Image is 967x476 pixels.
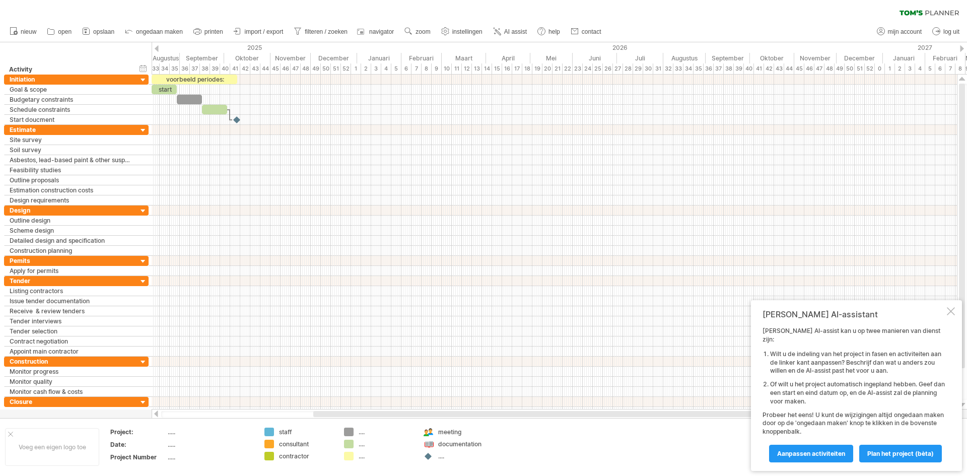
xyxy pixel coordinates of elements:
[204,28,223,35] span: printen
[122,25,186,38] a: ongedaan maken
[482,63,492,74] div: 14
[573,53,617,63] div: Juni 2026
[930,25,962,38] a: log uit
[391,63,401,74] div: 5
[452,28,482,35] span: instellingen
[532,63,542,74] div: 19
[291,63,301,74] div: 47
[381,63,391,74] div: 4
[10,367,132,376] div: Monitor progress
[270,63,281,74] div: 45
[250,63,260,74] div: 43
[359,452,413,460] div: ....
[152,75,237,84] div: voorbeeld periodes:
[925,53,965,63] div: Februari 2027
[694,63,704,74] div: 35
[281,63,291,74] div: 46
[504,28,527,35] span: AI assist
[10,185,132,195] div: Estimation construction costs
[168,428,252,436] div: .....
[190,63,200,74] div: 37
[874,25,925,38] a: mijn account
[110,453,166,461] div: Project Number
[231,25,287,38] a: import / export
[865,63,875,74] div: 52
[58,28,72,35] span: open
[369,28,394,35] span: navigator
[311,63,321,74] div: 49
[10,236,132,245] div: Detailed design and specification
[301,63,311,74] div: 48
[311,53,357,63] div: December 2025
[10,95,132,104] div: Budgetary constraints
[603,63,613,74] div: 26
[168,440,252,449] div: .....
[10,125,132,134] div: Estimate
[356,25,397,38] a: navigator
[774,63,784,74] div: 43
[110,428,166,436] div: Project:
[653,63,663,74] div: 31
[10,316,132,326] div: Tender interviews
[10,266,132,276] div: Apply for permits
[750,53,794,63] div: Oktober 2026
[794,53,837,63] div: November 2026
[764,63,774,74] div: 42
[402,25,433,38] a: zoom
[305,28,348,35] span: filteren / zoeken
[9,64,132,75] div: Activity
[512,63,522,74] div: 17
[331,63,341,74] div: 51
[935,63,945,74] div: 6
[210,63,220,74] div: 39
[867,450,934,457] span: Plan het project (bèta)
[491,25,530,38] a: AI assist
[452,63,462,74] div: 11
[44,25,75,38] a: open
[462,63,472,74] div: 12
[10,165,132,175] div: Feasibility studies
[10,357,132,366] div: Construction
[10,75,132,84] div: Initiation
[5,428,99,466] div: Voeg een eigen logo toe
[438,452,493,460] div: ....
[522,63,532,74] div: 18
[763,309,945,319] div: [PERSON_NAME] AI-assistant
[535,25,563,38] a: help
[10,105,132,114] div: Schedule constraints
[401,53,442,63] div: Februari 2026
[593,63,603,74] div: 25
[663,53,706,63] div: Augustus 2026
[10,286,132,296] div: Listing contractors
[416,28,430,35] span: zoom
[724,63,734,74] div: 38
[734,63,744,74] div: 39
[110,440,166,449] div: Date:
[770,380,945,405] li: Of wilt u het project automatisch ingepland hebben. Geef dan een start en eind datum op, en de AI...
[137,53,180,63] div: Augustus 2025
[10,155,132,165] div: Asbestos, lead-based paint & other suspect materials
[492,63,502,74] div: 15
[224,53,270,63] div: Oktober 2025
[10,306,132,316] div: Receive & review tenders
[573,63,583,74] div: 23
[321,63,331,74] div: 50
[442,53,486,63] div: Maart 2026
[10,256,132,265] div: Pemits
[361,63,371,74] div: 2
[613,63,623,74] div: 27
[845,63,855,74] div: 50
[10,85,132,94] div: Goal & scope
[371,63,381,74] div: 3
[895,63,905,74] div: 2
[548,28,560,35] span: help
[279,428,334,436] div: staff
[240,63,250,74] div: 42
[683,63,694,74] div: 34
[885,63,895,74] div: 1
[10,377,132,386] div: Monitor quality
[905,63,915,74] div: 3
[617,53,663,63] div: Juli 2026
[10,216,132,225] div: Outline design
[10,336,132,346] div: Contract negotiation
